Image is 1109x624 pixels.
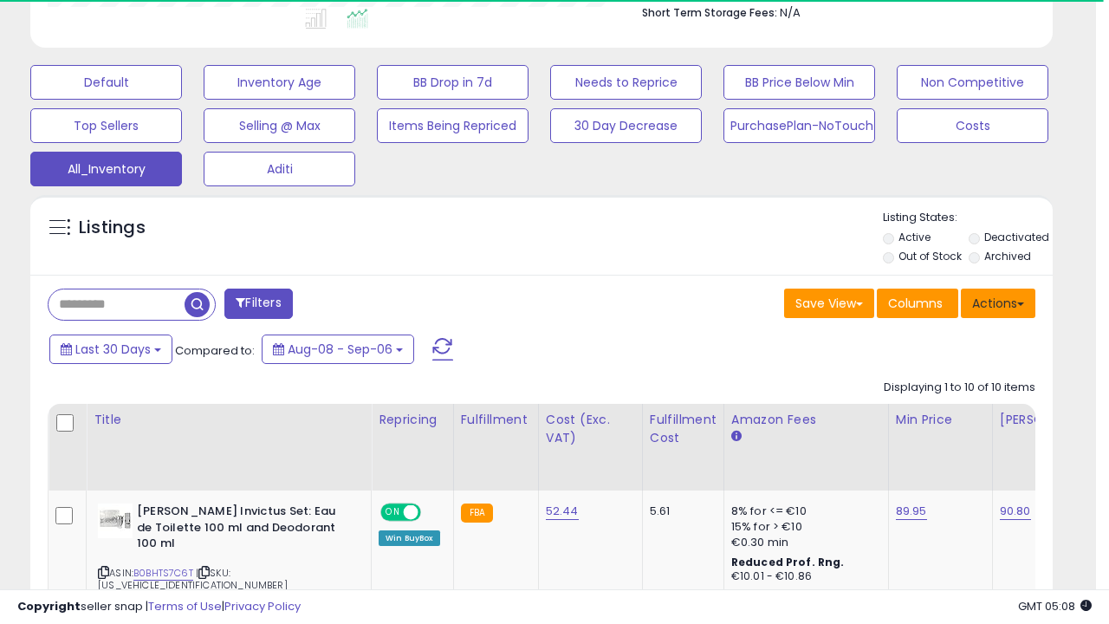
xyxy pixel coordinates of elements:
b: [PERSON_NAME] Invictus Set: Eau de Toilette 100 ml and Deodorant 100 ml [137,504,347,556]
button: BB Price Below Min [723,65,875,100]
button: Non Competitive [897,65,1048,100]
button: Aug-08 - Sep-06 [262,335,414,364]
a: 52.44 [546,503,579,520]
div: €0.30 min [731,535,875,550]
div: 15% for > €10 [731,519,875,535]
span: Compared to: [175,342,255,359]
span: N/A [780,4,801,21]
img: 41SHpQeEb7L._SL40_.jpg [98,504,133,538]
b: Reduced Prof. Rng. [731,555,845,569]
label: Active [898,230,931,244]
button: Actions [961,289,1035,318]
button: All_Inventory [30,152,182,186]
a: Privacy Policy [224,598,301,614]
div: Min Price [896,411,985,429]
span: Aug-08 - Sep-06 [288,341,392,358]
small: FBA [461,504,493,523]
button: Inventory Age [204,65,355,100]
span: OFF [418,505,446,520]
button: Default [30,65,182,100]
div: ASIN: [98,504,358,613]
a: B0BHTS7C6T [133,566,193,581]
div: Repricing [379,411,446,429]
div: seller snap | | [17,599,301,615]
small: Amazon Fees. [731,429,742,445]
button: Top Sellers [30,108,182,143]
div: Win BuyBox [379,530,440,546]
button: Selling @ Max [204,108,355,143]
div: €10.01 - €10.86 [731,569,875,584]
span: Columns [888,295,943,312]
span: Last 30 Days [75,341,151,358]
button: BB Drop in 7d [377,65,529,100]
button: Needs to Reprice [550,65,702,100]
div: 5.61 [650,504,710,519]
div: Displaying 1 to 10 of 10 items [884,380,1035,396]
button: Save View [784,289,874,318]
button: Filters [224,289,292,319]
label: Out of Stock [898,249,962,263]
button: Items Being Repriced [377,108,529,143]
button: Aditi [204,152,355,186]
a: 90.80 [1000,503,1031,520]
div: Fulfillment [461,411,531,429]
span: | SKU: [US_VEHICLE_IDENTIFICATION_NUMBER] [98,566,288,592]
p: Listing States: [883,210,1053,226]
label: Deactivated [984,230,1049,244]
div: Cost (Exc. VAT) [546,411,635,447]
span: 2025-10-7 05:08 GMT [1018,598,1092,614]
button: Costs [897,108,1048,143]
strong: Copyright [17,598,81,614]
a: 89.95 [896,503,927,520]
div: 8% for <= €10 [731,504,875,519]
a: Terms of Use [148,598,222,614]
label: Archived [984,249,1031,263]
button: PurchasePlan-NoTouch [723,108,875,143]
button: 30 Day Decrease [550,108,702,143]
span: ON [382,505,404,520]
h5: Listings [79,216,146,240]
button: Last 30 Days [49,335,172,364]
div: Fulfillment Cost [650,411,717,447]
div: Title [94,411,364,429]
div: [PERSON_NAME] [1000,411,1103,429]
button: Columns [877,289,958,318]
div: Amazon Fees [731,411,881,429]
b: Short Term Storage Fees: [642,5,777,20]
